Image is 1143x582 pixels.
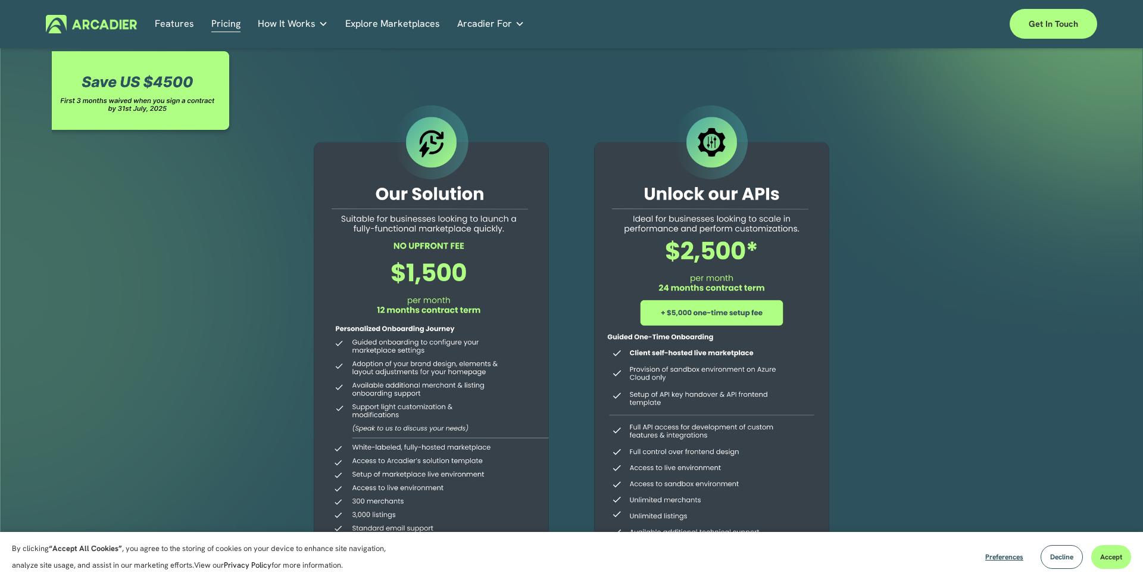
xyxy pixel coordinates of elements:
p: By clicking , you agree to the storing of cookies on your device to enhance site navigation, anal... [12,540,399,574]
strong: “Accept All Cookies” [49,543,122,553]
a: Explore Marketplaces [345,15,440,33]
img: Arcadier [46,15,137,33]
button: Accept [1091,545,1131,569]
button: Preferences [976,545,1032,569]
span: Decline [1050,552,1073,562]
span: Arcadier For [457,15,512,32]
span: Preferences [985,552,1023,562]
a: folder dropdown [457,15,524,33]
a: Pricing [211,15,241,33]
button: Decline [1041,545,1083,569]
span: Accept [1100,552,1122,562]
a: Features [155,15,194,33]
span: How It Works [258,15,316,32]
a: Privacy Policy [224,560,271,570]
a: Get in touch [1010,9,1097,39]
a: folder dropdown [258,15,328,33]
